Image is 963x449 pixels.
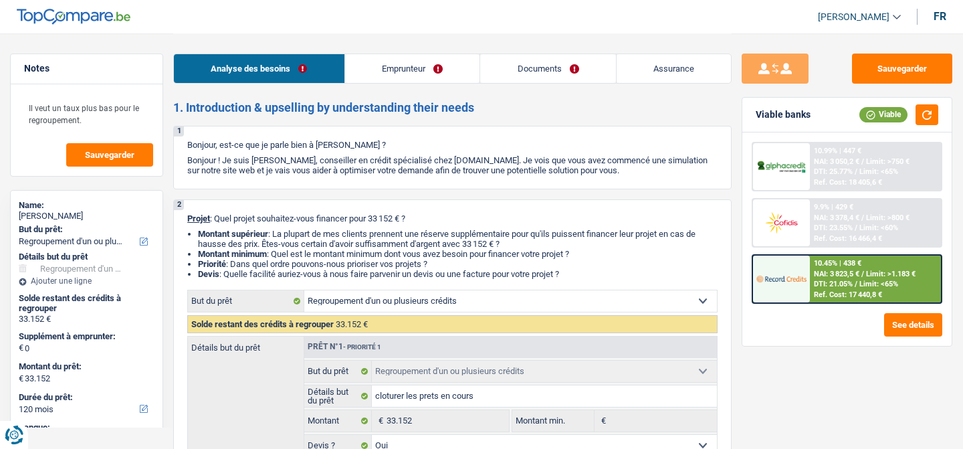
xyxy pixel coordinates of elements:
label: Montant min. [512,410,594,432]
li: : Dans quel ordre pouvons-nous prioriser vos projets ? [198,259,718,269]
div: Ajouter une ligne [19,276,154,286]
div: Solde restant des crédits à regrouper [19,293,154,314]
div: Name: [19,200,154,211]
button: Sauvegarder [66,143,153,167]
div: 9.9% | 429 € [814,203,853,211]
span: 33.152 € [336,319,368,329]
a: [PERSON_NAME] [807,6,901,28]
div: Ref. Cost: 18 405,6 € [814,178,882,187]
h5: Notes [24,63,149,74]
span: / [861,213,864,222]
label: But du prêt [304,361,372,382]
span: / [861,270,864,278]
span: Limit: <60% [859,223,898,232]
div: Ref. Cost: 17 440,8 € [814,290,882,299]
span: Projet [187,213,210,223]
img: Record Credits [756,266,806,291]
span: / [861,157,864,166]
img: AlphaCredit [756,159,806,175]
label: Détails but du prêt [188,337,304,352]
h2: 1. Introduction & upselling by understanding their needs [173,100,732,115]
span: DTI: 25.77% [814,167,853,176]
strong: Montant supérieur [198,229,268,239]
span: Sauvegarder [85,151,134,159]
div: Viable banks [756,109,811,120]
label: Détails but du prêt [304,385,372,407]
div: Détails but du prêt [19,252,154,262]
div: Viable [859,107,907,122]
span: DTI: 21.05% [814,280,853,288]
span: Limit: >800 € [866,213,909,222]
label: Supplément à emprunter: [19,331,152,342]
div: 10.99% | 447 € [814,147,861,155]
span: Limit: <65% [859,167,898,176]
button: See details [884,313,942,337]
a: Emprunteur [345,54,480,83]
span: - Priorité 1 [343,343,381,351]
span: Limit: >1.183 € [866,270,916,278]
strong: Priorité [198,259,226,269]
p: : Quel projet souhaitez-vous financer pour 33 152 € ? [187,213,718,223]
p: Bonjour, est-ce que je parle bien à [PERSON_NAME] ? [187,140,718,150]
span: Limit: <65% [859,280,898,288]
p: Bonjour ! Je suis [PERSON_NAME], conseiller en crédit spécialisé chez [DOMAIN_NAME]. Je vois que ... [187,155,718,175]
button: Sauvegarder [852,54,952,84]
span: Limit: >750 € [866,157,909,166]
img: TopCompare Logo [17,9,130,25]
div: [PERSON_NAME] [19,211,154,221]
label: Montant du prêt: [19,361,152,372]
span: NAI: 3 823,5 € [814,270,859,278]
li: : La plupart de mes clients prennent une réserve supplémentaire pour qu'ils puissent financer leu... [198,229,718,249]
label: But du prêt: [19,224,152,235]
img: Cofidis [756,210,806,235]
label: Montant [304,410,372,432]
a: Documents [480,54,616,83]
span: Devis [198,269,219,279]
label: But du prêt [188,290,304,312]
span: € [19,373,23,384]
div: Ref. Cost: 16 466,4 € [814,234,882,243]
span: NAI: 3 378,4 € [814,213,859,222]
span: € [372,410,387,432]
span: DTI: 23.55% [814,223,853,232]
span: / [855,280,857,288]
a: Assurance [617,54,732,83]
span: [PERSON_NAME] [818,11,889,23]
li: : Quelle facilité auriez-vous à nous faire parvenir un devis ou une facture pour votre projet ? [198,269,718,279]
div: 1 [174,126,184,137]
span: Solde restant des crédits à regrouper [191,319,334,329]
div: 10.45% | 438 € [814,259,861,268]
li: : Quel est le montant minimum dont vous avez besoin pour financer votre projet ? [198,249,718,259]
label: Durée du prêt: [19,392,152,403]
div: fr [934,10,946,23]
span: / [855,167,857,176]
div: 33.152 € [19,314,154,325]
span: / [855,223,857,232]
div: Banque: [19,422,154,433]
span: NAI: 3 050,2 € [814,157,859,166]
strong: Montant minimum [198,249,267,259]
span: € [595,410,609,432]
div: 2 [174,200,184,210]
div: Prêt n°1 [304,343,385,351]
span: € [19,343,23,353]
a: Analyse des besoins [174,54,344,83]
